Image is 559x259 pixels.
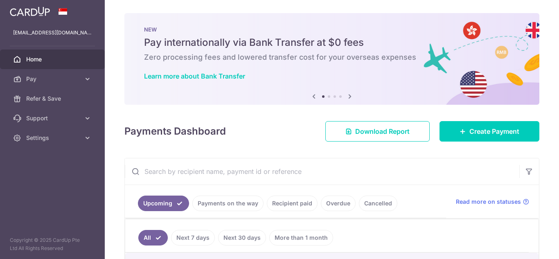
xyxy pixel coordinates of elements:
[26,95,80,103] span: Refer & Save
[144,36,520,49] h5: Pay internationally via Bank Transfer at $0 fees
[26,75,80,83] span: Pay
[26,55,80,63] span: Home
[10,7,50,16] img: CardUp
[325,121,430,142] a: Download Report
[144,72,245,80] a: Learn more about Bank Transfer
[26,134,80,142] span: Settings
[144,26,520,33] p: NEW
[192,196,264,211] a: Payments on the way
[138,196,189,211] a: Upcoming
[144,52,520,62] h6: Zero processing fees and lowered transfer cost for your overseas expenses
[13,29,92,37] p: [EMAIL_ADDRESS][DOMAIN_NAME]
[456,198,521,206] span: Read more on statuses
[440,121,539,142] a: Create Payment
[269,230,333,245] a: More than 1 month
[26,114,80,122] span: Support
[124,13,539,105] img: Bank transfer banner
[321,196,356,211] a: Overdue
[469,126,519,136] span: Create Payment
[456,198,529,206] a: Read more on statuses
[138,230,168,245] a: All
[125,158,519,185] input: Search by recipient name, payment id or reference
[124,124,226,139] h4: Payments Dashboard
[267,196,318,211] a: Recipient paid
[355,126,410,136] span: Download Report
[359,196,397,211] a: Cancelled
[171,230,215,245] a: Next 7 days
[218,230,266,245] a: Next 30 days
